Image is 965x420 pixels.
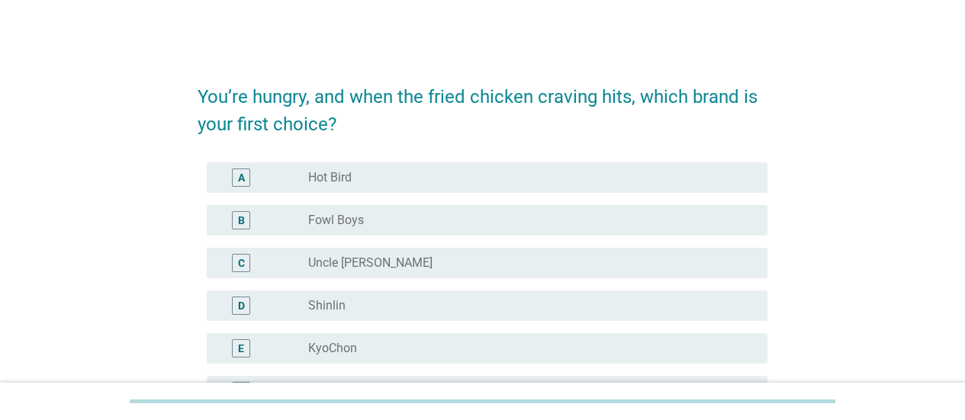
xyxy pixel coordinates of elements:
label: Shinlin [308,298,346,313]
div: E [238,340,244,356]
label: KyoChon [308,341,357,356]
h2: You’re hungry, and when the fried chicken craving hits, which brand is your first choice? [198,68,767,138]
label: Fowl Boys [308,213,364,228]
div: B [238,212,245,228]
div: D [238,297,245,313]
label: Uncle [PERSON_NAME] [308,255,433,271]
label: Hot Bird [308,170,352,185]
div: A [238,169,245,185]
div: C [238,255,245,271]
